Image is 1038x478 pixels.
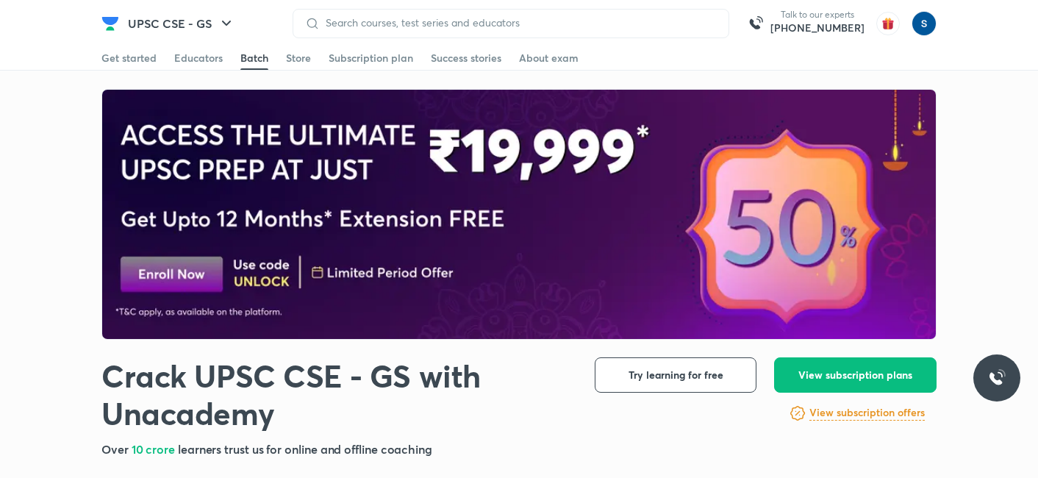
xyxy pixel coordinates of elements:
div: About exam [519,51,579,65]
input: Search courses, test series and educators [320,17,717,29]
h6: View subscription offers [809,405,925,421]
img: call-us [741,9,770,38]
button: UPSC CSE - GS [119,9,244,38]
a: Get started [101,46,157,70]
button: Try learning for free [595,357,756,393]
a: [PHONE_NUMBER] [770,21,865,35]
button: View subscription plans [774,357,937,393]
a: Educators [174,46,223,70]
span: Try learning for free [629,368,723,382]
span: learners trust us for online and offline coaching [178,441,432,457]
a: Store [286,46,311,70]
h1: Crack UPSC CSE - GS with Unacademy [101,357,571,432]
span: 10 crore [132,441,178,457]
a: View subscription offers [809,404,925,422]
a: Success stories [431,46,501,70]
div: Batch [240,51,268,65]
div: Educators [174,51,223,65]
img: ttu [988,369,1006,387]
div: Success stories [431,51,501,65]
div: Subscription plan [329,51,413,65]
a: Subscription plan [329,46,413,70]
div: Store [286,51,311,65]
span: Over [101,441,132,457]
span: View subscription plans [798,368,912,382]
img: simran kumari [912,11,937,36]
div: Get started [101,51,157,65]
a: Batch [240,46,268,70]
p: Talk to our experts [770,9,865,21]
img: Company Logo [101,15,119,32]
img: avatar [876,12,900,35]
a: About exam [519,46,579,70]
